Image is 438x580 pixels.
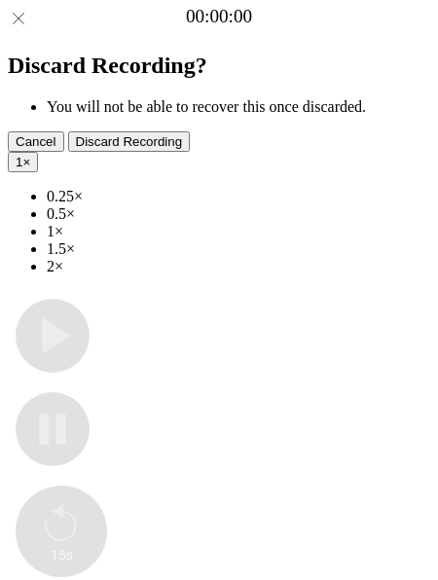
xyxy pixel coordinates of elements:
[68,131,191,152] button: Discard Recording
[47,258,430,275] li: 2×
[8,53,430,79] h2: Discard Recording?
[8,152,38,172] button: 1×
[47,205,430,223] li: 0.5×
[16,155,22,169] span: 1
[47,98,430,116] li: You will not be able to recover this once discarded.
[47,240,430,258] li: 1.5×
[8,131,64,152] button: Cancel
[47,223,430,240] li: 1×
[47,188,430,205] li: 0.25×
[186,6,252,27] a: 00:00:00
